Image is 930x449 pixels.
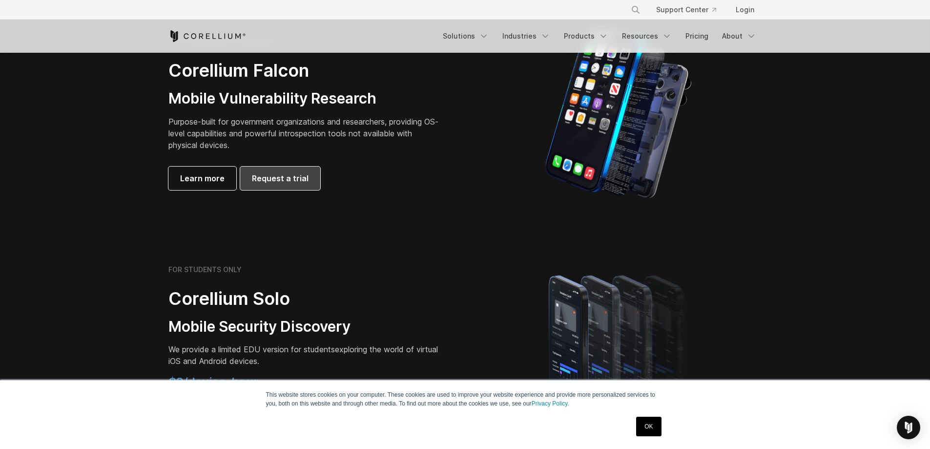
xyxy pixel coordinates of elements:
[180,172,225,184] span: Learn more
[266,390,664,408] p: This website stores cookies on your computer. These cookies are used to improve your website expe...
[168,116,442,151] p: Purpose-built for government organizations and researchers, providing OS-level capabilities and p...
[437,27,762,45] div: Navigation Menu
[168,318,442,336] h3: Mobile Security Discovery
[616,27,678,45] a: Resources
[168,375,258,389] span: $3/device-hour
[529,261,707,432] img: A lineup of four iPhone models becoming more gradient and blurred
[168,89,442,108] h3: Mobile Vulnerability Research
[496,27,556,45] a: Industries
[532,400,569,407] a: Privacy Policy.
[545,28,692,199] img: iPhone model separated into the mechanics used to build the physical device.
[897,416,920,439] div: Open Intercom Messenger
[716,27,762,45] a: About
[168,288,442,310] h2: Corellium Solo
[252,172,309,184] span: Request a trial
[168,343,442,367] p: exploring the world of virtual iOS and Android devices.
[680,27,714,45] a: Pricing
[648,1,724,19] a: Support Center
[636,417,661,436] a: OK
[558,27,614,45] a: Products
[619,1,762,19] div: Navigation Menu
[240,167,320,190] a: Request a trial
[168,265,242,274] h6: FOR STUDENTS ONLY
[168,30,246,42] a: Corellium Home
[168,167,236,190] a: Learn more
[168,344,335,354] span: We provide a limited EDU version for students
[437,27,495,45] a: Solutions
[168,60,442,82] h2: Corellium Falcon
[728,1,762,19] a: Login
[627,1,644,19] button: Search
